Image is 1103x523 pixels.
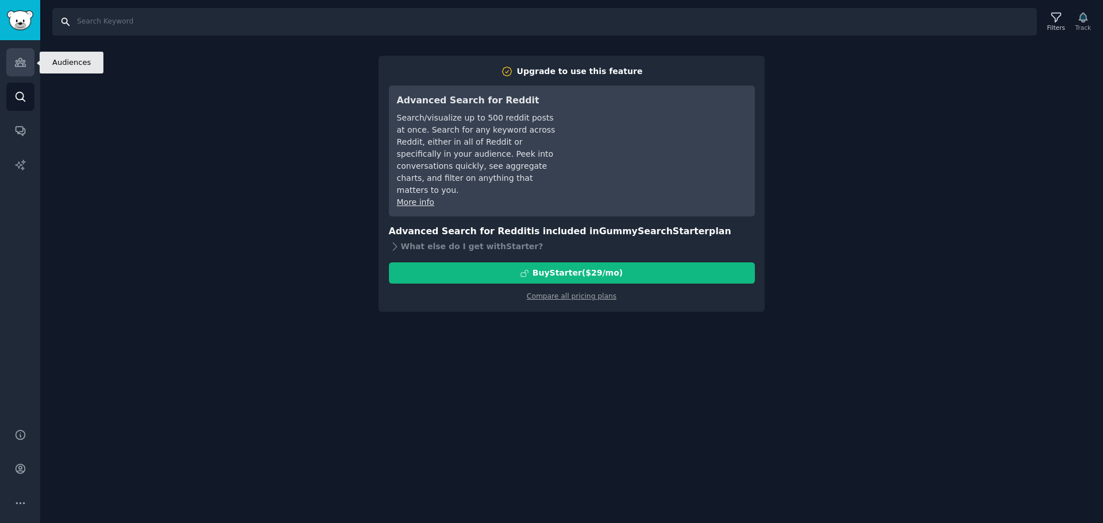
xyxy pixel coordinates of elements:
[397,94,558,108] h3: Advanced Search for Reddit
[599,226,709,237] span: GummySearch Starter
[389,238,755,254] div: What else do I get with Starter ?
[7,10,33,30] img: GummySearch logo
[389,224,755,239] h3: Advanced Search for Reddit is included in plan
[1047,24,1065,32] div: Filters
[527,292,616,300] a: Compare all pricing plans
[533,267,623,279] div: Buy Starter ($ 29 /mo )
[389,262,755,284] button: BuyStarter($29/mo)
[397,197,434,207] a: More info
[517,65,643,78] div: Upgrade to use this feature
[52,8,1037,36] input: Search Keyword
[574,94,747,180] iframe: YouTube video player
[397,112,558,196] div: Search/visualize up to 500 reddit posts at once. Search for any keyword across Reddit, either in ...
